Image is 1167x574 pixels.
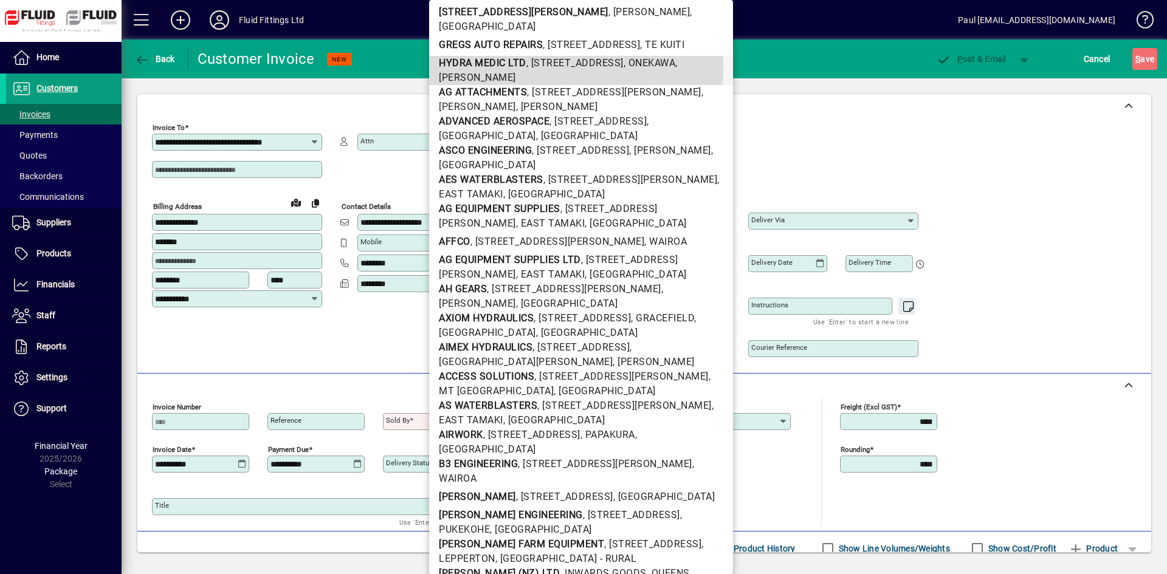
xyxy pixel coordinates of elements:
[36,341,66,351] span: Reports
[12,109,50,119] span: Invoices
[44,466,77,476] span: Package
[813,315,909,329] mat-hint: Use 'Enter' to start a new line
[480,135,510,145] span: 60 days
[134,54,175,64] span: Back
[6,145,122,166] a: Quotes
[714,236,733,255] button: Choose address
[751,301,788,309] mat-label: Instructions
[131,48,178,70] button: Back
[751,216,785,224] mat-label: Deliver via
[930,48,1013,70] button: Post & Email
[36,279,75,289] span: Financials
[36,248,71,258] span: Products
[155,501,169,510] mat-label: Title
[734,539,796,558] span: Product History
[836,542,950,555] label: Show Line Volumes/Weights
[694,235,714,255] a: View on map
[1069,539,1118,558] span: Product
[986,542,1056,555] label: Show Cost/Profit
[36,372,67,382] span: Settings
[1084,49,1110,69] span: Cancel
[360,137,374,145] mat-label: Attn
[1062,538,1124,559] button: Product
[12,171,63,181] span: Backorders
[526,416,570,425] mat-label: Order number
[36,83,78,93] span: Customers
[6,186,122,207] a: Communications
[35,441,88,451] span: Financial Year
[849,258,891,267] mat-label: Delivery time
[6,208,122,238] a: Suppliers
[6,166,122,186] a: Backorders
[751,343,807,352] mat-label: Courier Reference
[6,104,122,125] a: Invoices
[6,239,122,269] a: Products
[958,10,1115,30] div: Paul [EMAIL_ADDRESS][DOMAIN_NAME]
[1135,54,1140,64] span: S
[360,237,382,246] mat-label: Mobile
[198,49,315,69] div: Customer Invoice
[6,394,122,424] a: Support
[1132,48,1157,70] button: Save
[161,9,200,31] button: Add
[560,202,592,211] mat-label: Deliver To
[36,217,71,227] span: Suppliers
[153,123,185,132] mat-label: Invoice To
[12,130,58,140] span: Payments
[270,416,301,425] mat-label: Reference
[6,43,122,73] a: Home
[12,151,47,160] span: Quotes
[6,270,122,300] a: Financials
[36,310,55,320] span: Staff
[122,48,188,70] app-page-header-button: Back
[12,192,84,202] span: Communications
[670,403,724,411] mat-label: Product location
[153,445,191,454] mat-label: Invoice date
[936,54,1007,64] span: ost & Email
[386,416,410,425] mat-label: Sold by
[729,538,800,559] button: Product History
[36,52,59,62] span: Home
[1127,2,1152,42] a: Knowledge Base
[200,9,239,31] button: Profile
[841,445,870,454] mat-label: Rounding
[36,403,67,413] span: Support
[386,459,433,467] mat-label: Delivery status
[399,515,495,529] mat-hint: Use 'Enter' to start a new line
[563,336,587,344] mat-label: Country
[153,403,201,411] mat-label: Invoice number
[957,54,963,64] span: P
[751,258,793,267] mat-label: Delivery date
[268,445,309,454] mat-label: Payment due
[480,124,553,132] span: Terms
[6,363,122,393] a: Settings
[1081,48,1114,70] button: Cancel
[841,403,897,411] mat-label: Freight (excl GST)
[332,55,347,63] span: NEW
[6,332,122,362] a: Reports
[286,193,306,212] a: View on map
[306,193,325,213] button: Copy to Delivery address
[239,10,304,30] div: Fluid Fittings Ltd
[1135,49,1154,69] span: ave
[6,125,122,145] a: Payments
[6,301,122,331] a: Staff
